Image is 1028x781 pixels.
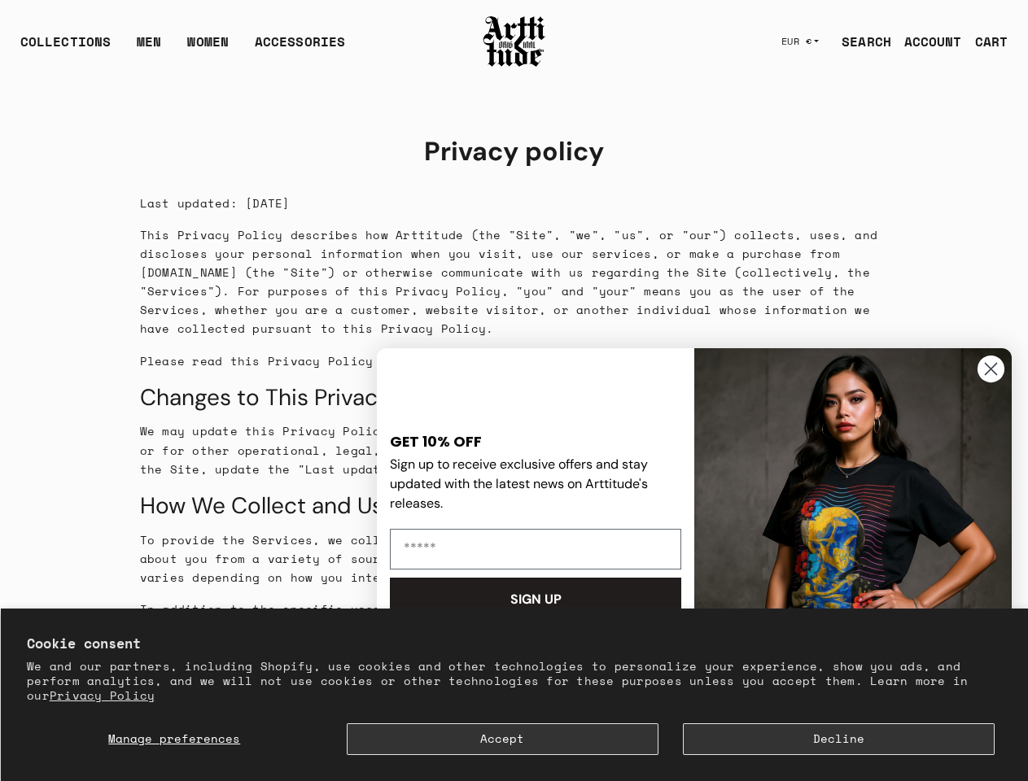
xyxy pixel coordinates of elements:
input: Email [390,529,681,569]
span: Sign up to receive exclusive offers and stay updated with the latest news on Arttitude's releases. [390,456,648,512]
h2: How We Collect and Use Your Personal Information [140,491,889,521]
a: SEARCH [829,25,891,58]
span: EUR € [781,35,812,48]
button: Decline [683,723,995,755]
span: GET 10% OFF [390,431,482,452]
button: SIGN UP [390,578,681,622]
p: We may update this Privacy Policy from time to time, including to reflect changes to our practice... [140,421,889,478]
a: MEN [137,32,161,64]
a: Privacy Policy [50,687,155,704]
span: Manage preferences [108,730,240,747]
p: We and our partners, including Shopify, use cookies and other technologies to personalize your ex... [27,659,1003,704]
button: Close dialog [977,355,1005,383]
button: Manage preferences [27,723,322,755]
div: ACCESSORIES [255,32,345,64]
div: FLYOUT Form [361,332,1028,781]
img: 88b40c6e-4fbe-451e-b692-af676383430e.jpeg [694,348,1012,765]
a: WOMEN [187,32,229,64]
p: To provide the Services, we collect and have collected over the past 12 months personal informati... [140,530,889,587]
p: Please read this Privacy Policy carefully. [140,351,889,370]
h1: Privacy policy [140,135,889,168]
h2: Changes to This Privacy Policy [140,383,889,412]
ul: Main navigation [7,32,358,64]
div: CART [975,32,1008,51]
button: Accept [347,723,658,755]
p: In addition to the specific uses set out below, we may use information we collect about you to co... [140,600,889,674]
p: This Privacy Policy describes how Arttitude (the "Site", "we", "us", or "our") collects, uses, an... [140,225,889,338]
a: ACCOUNT [891,25,962,58]
img: Arttitude [482,14,547,69]
p: Last updated: [DATE] [140,194,889,212]
button: EUR € [772,24,829,59]
a: Open cart [962,25,1008,58]
h2: Cookie consent [27,635,1003,652]
div: COLLECTIONS [20,32,111,64]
